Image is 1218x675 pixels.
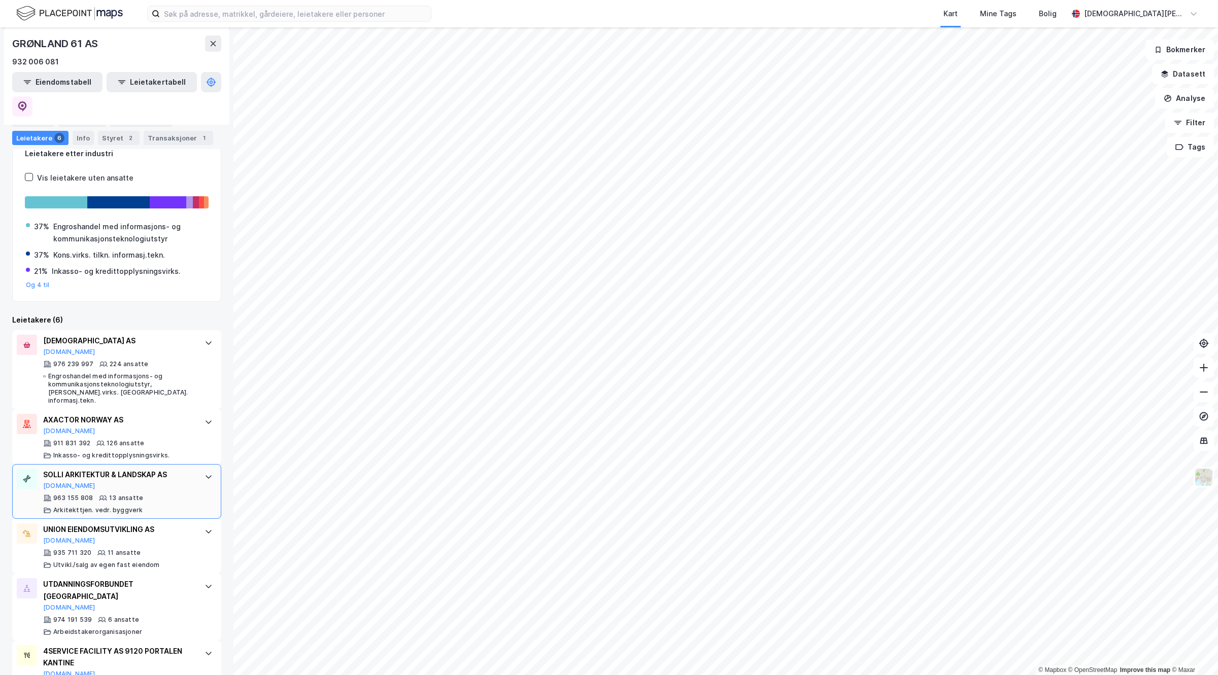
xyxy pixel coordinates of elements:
[53,506,143,514] div: Arkitekttjen. vedr. byggverk
[52,265,181,277] div: Inkasso- og kredittopplysningsvirks.
[53,451,170,459] div: Inkasso- og kredittopplysningsvirks.
[12,314,221,326] div: Leietakere (6)
[43,537,95,545] button: [DOMAIN_NAME]
[43,469,194,481] div: SOLLI ARKITEKTUR & LANDSKAP AS
[53,561,160,569] div: Utvikl./salg av egen fast eiendom
[53,221,208,245] div: Engroshandel med informasjons- og kommunikasjonsteknologiutstyr
[26,281,50,289] button: Og 4 til
[1155,88,1214,109] button: Analyse
[108,616,139,624] div: 6 ansatte
[144,131,213,145] div: Transaksjoner
[109,494,143,502] div: 13 ansatte
[1165,113,1214,133] button: Filter
[37,172,133,184] div: Vis leietakere uten ansatte
[25,148,209,160] div: Leietakere etter industri
[98,131,140,145] div: Styret
[53,549,91,557] div: 935 711 320
[34,221,49,233] div: 37%
[160,6,431,21] input: Søk på adresse, matrikkel, gårdeiere, leietakere eller personer
[43,335,194,347] div: [DEMOGRAPHIC_DATA] AS
[1068,666,1118,673] a: OpenStreetMap
[12,56,59,68] div: 932 006 081
[943,8,958,20] div: Kart
[43,645,194,669] div: 4SERVICE FACILITY AS 9120 PORTALEN KANTINE
[54,133,64,143] div: 6
[53,360,93,368] div: 976 239 997
[43,603,95,612] button: [DOMAIN_NAME]
[53,628,142,636] div: Arbeidstakerorganisasjoner
[199,133,209,143] div: 1
[53,494,93,502] div: 963 155 808
[48,372,194,405] div: Engroshandel med informasjons- og kommunikasjonsteknologiutstyr, [PERSON_NAME].virks. [GEOGRAPHIC...
[53,249,165,261] div: Kons.virks. tilkn. informasj.tekn.
[43,482,95,490] button: [DOMAIN_NAME]
[43,523,194,536] div: UNION EIENDOMSUTVIKLING AS
[1084,8,1186,20] div: [DEMOGRAPHIC_DATA][PERSON_NAME]
[1167,137,1214,157] button: Tags
[43,348,95,356] button: [DOMAIN_NAME]
[1167,626,1218,675] iframe: Chat Widget
[12,35,100,52] div: GRØNLAND 61 AS
[107,72,197,92] button: Leietakertabell
[12,72,103,92] button: Eiendomstabell
[1152,64,1214,84] button: Datasett
[125,133,136,143] div: 2
[43,578,194,602] div: UTDANNINGSFORBUNDET [GEOGRAPHIC_DATA]
[107,439,144,447] div: 126 ansatte
[43,414,194,426] div: AXACTOR NORWAY AS
[12,131,69,145] div: Leietakere
[53,616,92,624] div: 974 191 539
[34,265,48,277] div: 21%
[1194,468,1213,487] img: Z
[110,360,148,368] div: 224 ansatte
[16,5,123,22] img: logo.f888ab2527a4732fd821a326f86c7f29.svg
[980,8,1017,20] div: Mine Tags
[34,249,49,261] div: 37%
[1145,40,1214,60] button: Bokmerker
[108,549,141,557] div: 11 ansatte
[53,439,90,447] div: 911 831 392
[73,131,94,145] div: Info
[1120,666,1170,673] a: Improve this map
[1039,8,1057,20] div: Bolig
[1038,666,1066,673] a: Mapbox
[43,427,95,435] button: [DOMAIN_NAME]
